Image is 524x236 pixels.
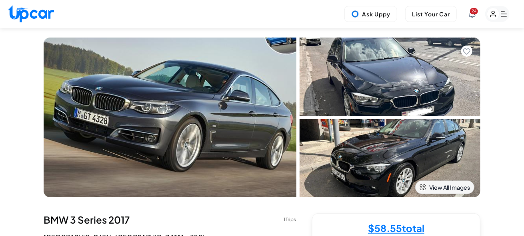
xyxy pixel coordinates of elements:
[344,6,397,22] button: Ask Uppy
[351,10,359,18] img: Uppy
[420,184,426,190] img: view-all
[405,6,457,22] button: List Your Car
[470,8,478,14] span: You have new notifications
[300,119,480,197] img: Car Image 2
[300,38,480,116] img: Car Image 1
[44,38,296,197] img: Car
[44,213,296,226] div: BMW 3 Series 2017
[461,46,472,57] button: Add to favorites
[368,223,424,233] h4: $ 58.55 total
[284,217,296,222] div: 1 Trips
[415,180,474,194] button: View All Images
[8,5,54,22] img: Upcar Logo
[429,183,470,191] span: View All Images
